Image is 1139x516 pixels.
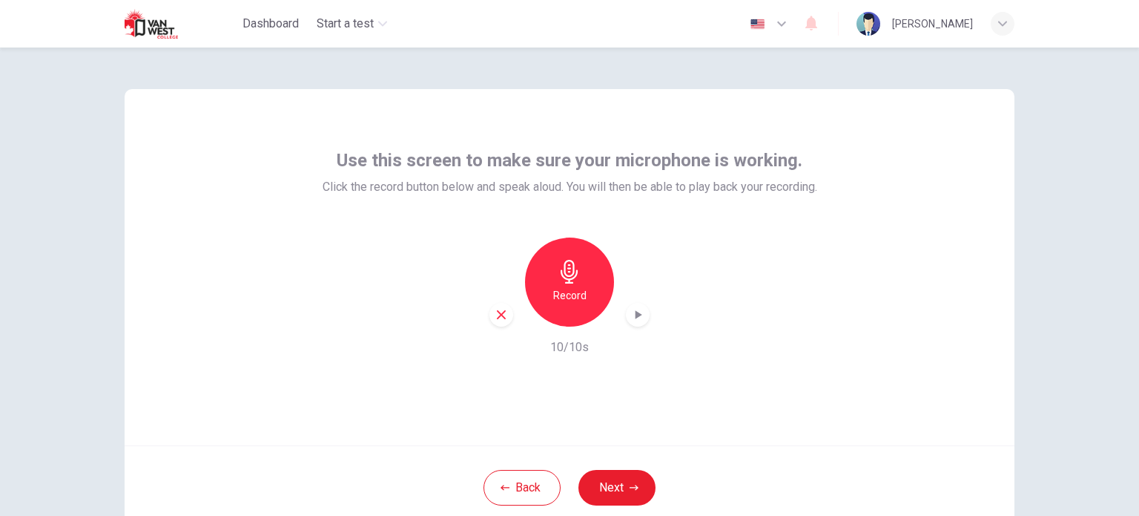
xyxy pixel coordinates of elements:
[483,470,561,506] button: Back
[337,148,802,172] span: Use this screen to make sure your microphone is working.
[237,10,305,37] button: Dashboard
[856,12,880,36] img: Profile picture
[125,9,202,39] img: Van West logo
[892,15,973,33] div: [PERSON_NAME]
[323,178,817,196] span: Click the record button below and speak aloud. You will then be able to play back your recording.
[525,238,614,327] button: Record
[550,339,589,356] h6: 10/10s
[125,9,237,39] a: Van West logo
[311,10,393,37] button: Start a test
[748,19,767,30] img: en
[242,15,299,33] span: Dashboard
[578,470,656,506] button: Next
[317,15,374,33] span: Start a test
[553,287,587,304] h6: Record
